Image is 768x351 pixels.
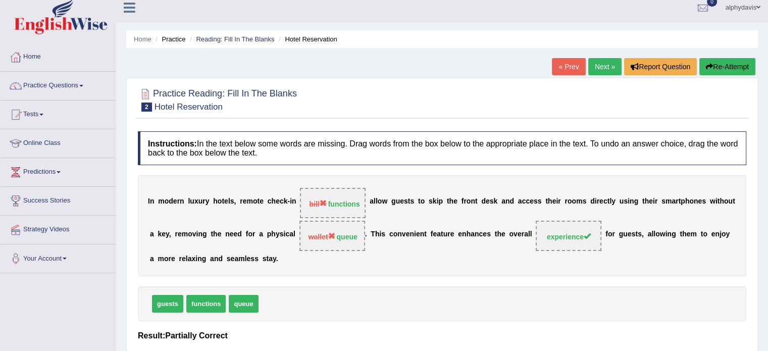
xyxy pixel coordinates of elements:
b: m [576,197,582,206]
b: l [228,197,230,206]
b: e [173,197,177,206]
b: a [501,197,505,206]
b: e [552,197,556,206]
b: i [196,230,198,238]
b: n [225,230,230,238]
b: o [509,230,514,238]
b: r [612,230,615,238]
b: h [213,230,218,238]
b: s [381,230,385,238]
b: d [218,255,223,263]
b: e [182,255,186,263]
b: w [660,230,665,238]
b: r [447,230,450,238]
b: y [206,197,210,206]
b: o [467,197,471,206]
b: o [378,197,382,206]
b: g [202,230,207,238]
b: i [290,197,292,206]
b: s [638,230,642,238]
b: s [230,197,234,206]
b: l [374,197,376,206]
b: u [620,197,624,206]
b: . [365,230,367,238]
b: m [690,230,696,238]
b: o [722,230,726,238]
b: r [202,197,205,206]
b: r [676,197,678,206]
b: e [433,230,437,238]
b: a [370,197,374,206]
b: t [642,197,645,206]
a: Strategy Videos [1,216,116,241]
b: e [501,230,505,238]
b: x [191,255,195,263]
b: e [243,197,247,206]
b: d [481,197,486,206]
b: j [720,230,722,238]
b: i [628,197,630,206]
b: v [402,230,406,238]
b: h [685,197,690,206]
b: k [158,230,162,238]
li: Hotel Reservation [276,34,337,44]
b: o [568,197,572,206]
a: Home [1,43,116,68]
b: n [630,197,634,206]
b: t [257,197,260,206]
b: a [524,230,528,238]
b: r [522,230,524,238]
b: s [582,197,586,206]
b: a [269,255,273,263]
b: k [284,197,288,206]
b: o [724,197,729,206]
b: i [437,197,439,206]
b: n [715,230,720,238]
b: T [371,230,375,238]
b: r [655,197,657,206]
b: r [175,230,177,238]
b: t [733,197,735,206]
span: Drop target [300,188,366,218]
b: s [227,255,231,263]
b: n [462,230,467,238]
b: n [292,197,296,206]
b: t [424,230,427,238]
b: t [447,197,449,206]
b: s [702,197,706,206]
b: y [726,230,730,238]
b: o [248,230,252,238]
b: o [165,197,169,206]
b: w [710,197,715,206]
b: s [487,230,491,238]
b: o [608,230,612,238]
b: e [171,255,175,263]
b: f [462,197,464,206]
b: n [471,197,475,206]
b: g [391,197,396,206]
span: wallet [309,233,335,241]
b: e [406,230,410,238]
b: e [450,230,454,238]
b: h [449,197,453,206]
button: Report Question [624,58,697,75]
b: a [234,255,238,263]
b: o [188,230,192,238]
b: c [603,197,607,206]
b: l [293,230,295,238]
b: r [558,197,560,206]
b: l [530,230,532,238]
b: l [651,230,653,238]
button: Re-Attempt [699,58,755,75]
b: g [619,230,624,238]
a: Success Stories [1,187,116,212]
b: e [416,230,420,238]
b: f [246,230,248,238]
b: y [166,230,169,238]
b: r [179,255,182,263]
b: e [687,230,691,238]
b: a [437,230,441,238]
b: o [703,230,707,238]
b: e [218,230,222,238]
b: n [198,230,202,238]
